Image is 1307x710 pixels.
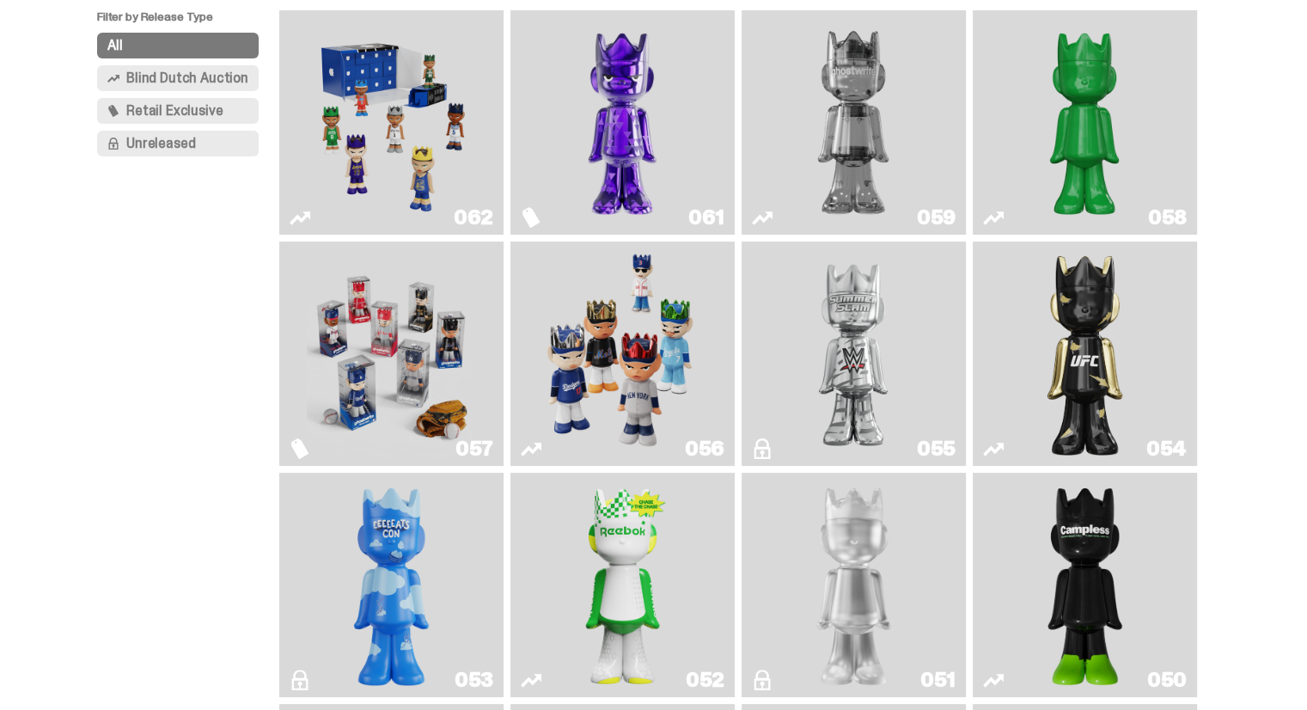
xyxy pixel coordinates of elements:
[809,480,900,690] img: LLLoyalty
[126,71,248,85] span: Blind Dutch Auction
[686,670,724,690] div: 052
[1148,207,1187,228] div: 058
[1000,17,1169,228] img: Schrödinger's ghost: Sunday Green
[577,480,669,690] img: Court Victory
[752,17,956,228] a: Two
[290,17,493,228] a: Game Face (2025)
[1146,438,1187,459] div: 054
[769,17,937,228] img: Two
[983,17,1187,228] a: Schrödinger's ghost: Sunday Green
[1147,670,1187,690] div: 050
[920,670,956,690] div: 051
[521,480,724,690] a: Court Victory
[97,98,259,124] button: Retail Exclusive
[983,480,1187,690] a: Campless
[97,131,259,156] button: Unreleased
[455,670,493,690] div: 053
[917,207,956,228] div: 059
[290,248,493,459] a: Game Face (2025)
[97,33,259,58] button: All
[752,248,956,459] a: I Was There SummerSlam
[97,65,259,91] button: Blind Dutch Auction
[1040,480,1131,690] img: Campless
[107,39,123,52] span: All
[307,17,475,228] img: Game Face (2025)
[307,248,475,459] img: Game Face (2025)
[752,480,956,690] a: LLLoyalty
[538,17,706,228] img: Fantasy
[917,438,956,459] div: 055
[983,248,1187,459] a: Ruby
[1040,248,1131,459] img: Ruby
[521,17,724,228] a: Fantasy
[455,438,493,459] div: 057
[688,207,724,228] div: 061
[538,248,706,459] img: Game Face (2025)
[97,10,279,33] p: Filter by Release Type
[685,438,724,459] div: 056
[521,248,724,459] a: Game Face (2025)
[126,104,223,118] span: Retail Exclusive
[290,480,493,690] a: ghooooost
[346,480,437,690] img: ghooooost
[454,207,493,228] div: 062
[126,137,195,150] span: Unreleased
[769,248,937,459] img: I Was There SummerSlam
